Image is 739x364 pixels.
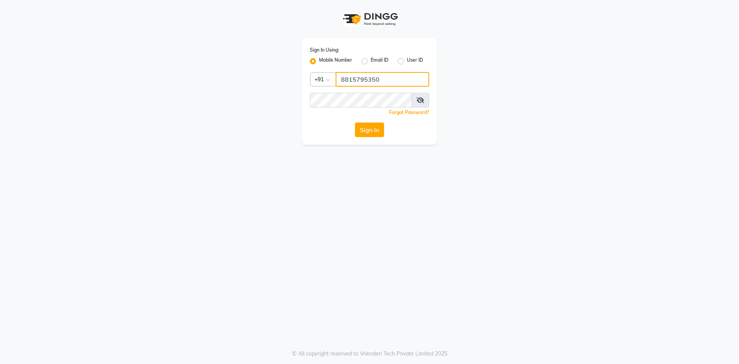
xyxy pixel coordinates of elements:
a: Forgot Password? [389,109,429,115]
img: logo1.svg [339,8,400,30]
button: Sign In [355,122,384,137]
label: Mobile Number [319,57,352,66]
label: Sign In Using: [310,47,339,54]
input: Username [336,72,429,87]
label: User ID [407,57,423,66]
input: Username [310,93,412,107]
label: Email ID [371,57,388,66]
